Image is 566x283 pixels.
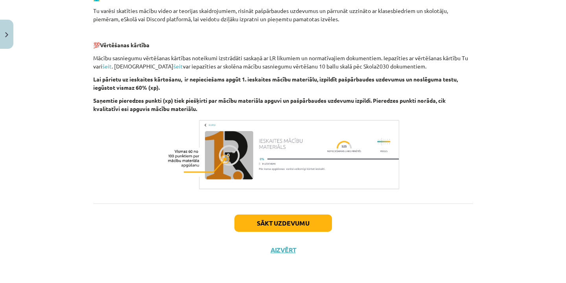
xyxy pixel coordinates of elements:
[100,41,149,48] b: Vērtēšanas kārtība
[5,32,8,37] img: icon-close-lesson-0947bae3869378f0d4975bcd49f059093ad1ed9edebbc8119c70593378902aed.svg
[93,7,473,23] p: Tu varēsi skatīties mācību video ar teorijas skaidrojumiem, risināt pašpārbaudes uzdevumus un pār...
[234,215,332,232] button: Sākt uzdevumu
[93,41,473,49] p: 💯
[93,97,446,112] strong: Saņemtie pieredzes punkti (xp) tiek piešķirti par mācību materiāla apguvi un pašpārbaudes uzdevum...
[173,63,183,70] a: šeit
[268,246,298,254] button: Aizvērt
[93,76,458,91] strong: Lai pārietu uz ieskaites kārtošanu, ir nepieciešams apgūt 1. ieskaites mācību materiālu, izpildīt...
[93,54,473,70] p: Mācību sasniegumu vērtēšanas kārtības noteikumi izstrādāti saskaņā ar LR likumiem un normatīvajie...
[102,63,112,70] a: šeit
